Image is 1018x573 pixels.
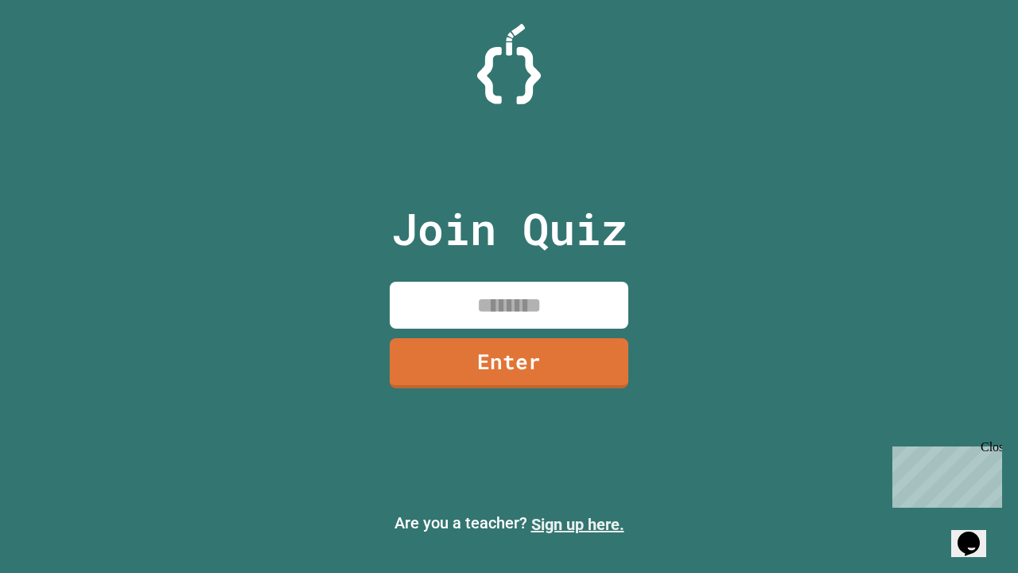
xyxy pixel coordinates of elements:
iframe: chat widget [886,440,1002,508]
p: Are you a teacher? [13,511,1005,536]
img: Logo.svg [477,24,541,104]
p: Join Quiz [391,196,628,262]
iframe: chat widget [951,509,1002,557]
a: Sign up here. [531,515,624,534]
div: Chat with us now!Close [6,6,110,101]
a: Enter [390,338,628,388]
